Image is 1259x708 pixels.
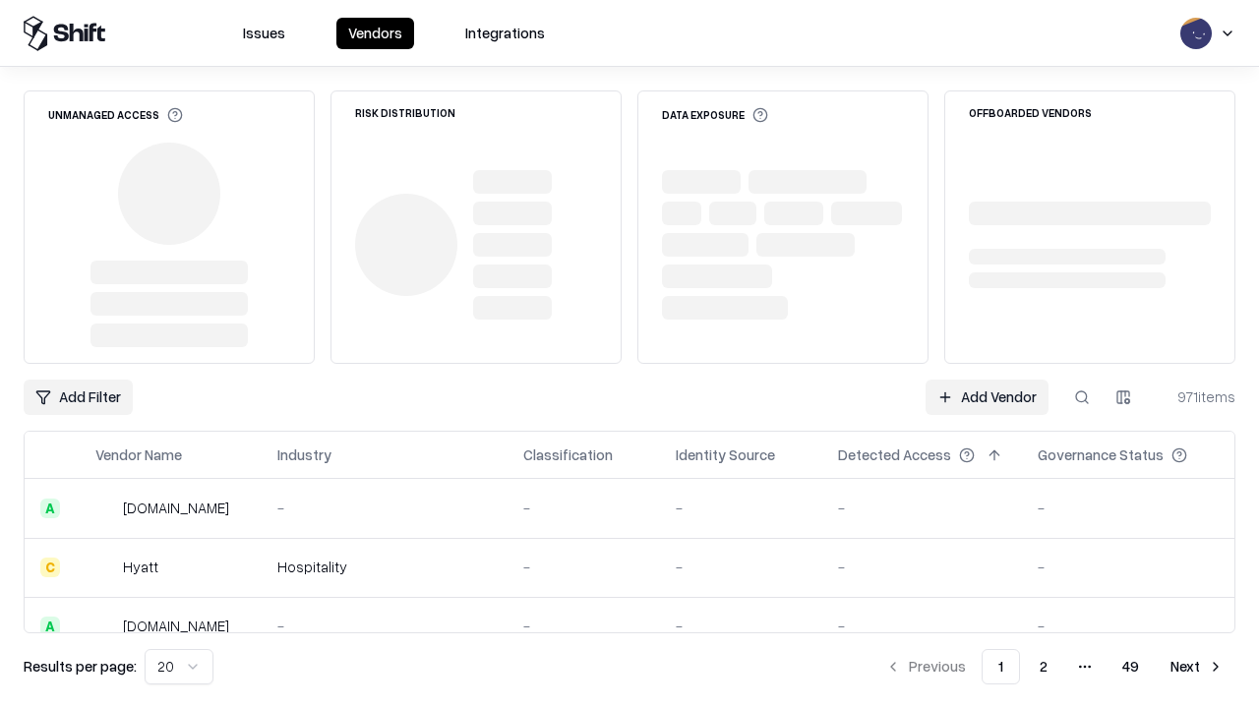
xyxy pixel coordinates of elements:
button: Next [1159,649,1235,684]
button: Add Filter [24,380,133,415]
a: Add Vendor [926,380,1049,415]
div: [DOMAIN_NAME] [123,498,229,518]
div: 971 items [1157,386,1235,407]
div: Hospitality [277,557,492,577]
div: A [40,499,60,518]
nav: pagination [873,649,1235,684]
div: - [523,616,644,636]
div: - [523,498,644,518]
div: Data Exposure [662,107,768,123]
img: intrado.com [95,499,115,518]
button: Issues [231,18,297,49]
div: C [40,558,60,577]
div: Risk Distribution [355,107,455,118]
div: A [40,617,60,636]
div: - [676,557,807,577]
div: Governance Status [1038,444,1164,465]
div: Classification [523,444,613,465]
div: Unmanaged Access [48,107,183,123]
div: - [838,616,1006,636]
div: - [1038,498,1219,518]
div: - [277,498,492,518]
div: Vendor Name [95,444,182,465]
div: - [1038,616,1219,636]
div: - [676,616,807,636]
button: Integrations [453,18,557,49]
div: - [277,616,492,636]
button: Vendors [336,18,414,49]
div: [DOMAIN_NAME] [123,616,229,636]
button: 1 [982,649,1020,684]
button: 49 [1107,649,1155,684]
p: Results per page: [24,656,137,677]
img: primesec.co.il [95,617,115,636]
div: Hyatt [123,557,158,577]
div: Offboarded Vendors [969,107,1092,118]
div: - [838,557,1006,577]
div: - [1038,557,1219,577]
button: 2 [1024,649,1063,684]
div: - [838,498,1006,518]
div: - [523,557,644,577]
div: Industry [277,444,331,465]
div: Detected Access [838,444,951,465]
div: Identity Source [676,444,775,465]
div: - [676,498,807,518]
img: Hyatt [95,558,115,577]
